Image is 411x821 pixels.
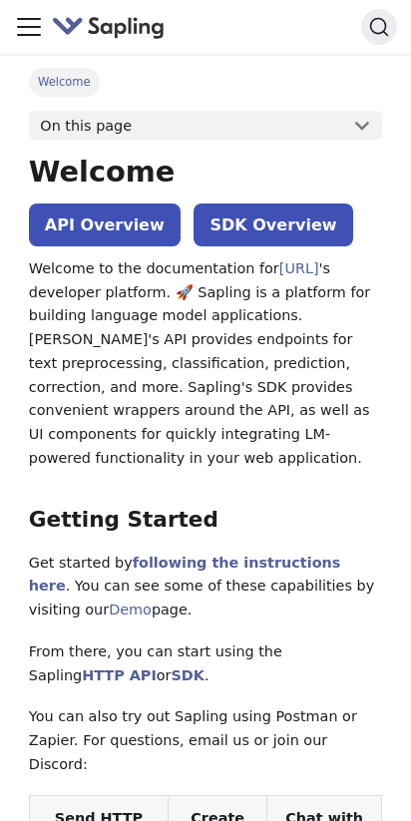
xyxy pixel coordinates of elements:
a: SDK Overview [194,204,352,246]
p: From there, you can start using the Sapling or . [29,640,382,688]
h1: Welcome [29,155,382,191]
a: Demo [109,602,152,617]
a: [URL] [279,260,319,276]
a: SDK [171,667,204,683]
button: Search (Command+K) [361,9,397,45]
span: Welcome [29,68,100,96]
p: You can also try out Sapling using Postman or Zapier. For questions, email us or join our Discord: [29,705,382,776]
nav: Breadcrumbs [29,68,382,96]
p: Get started by . You can see some of these capabilities by visiting our page. [29,552,382,622]
button: On this page [29,111,382,141]
a: API Overview [29,204,181,246]
a: HTTP API [82,667,157,683]
p: Welcome to the documentation for 's developer platform. 🚀 Sapling is a platform for building lang... [29,257,382,471]
h2: Getting Started [29,507,382,534]
img: Sapling.ai [52,13,166,42]
a: following the instructions here [29,555,341,595]
button: Toggle navigation bar [14,12,44,42]
a: Sapling.aiSapling.ai [52,13,173,42]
